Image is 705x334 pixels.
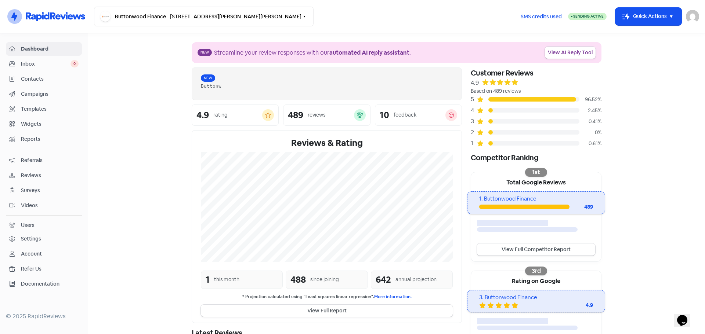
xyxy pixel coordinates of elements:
[6,42,82,56] a: Dashboard
[6,102,82,116] a: Templates
[214,276,239,283] div: this month
[21,90,79,98] span: Campaigns
[196,111,209,120] div: 4.9
[198,49,212,56] span: New
[288,111,303,120] div: 489
[201,74,215,82] span: New
[479,195,593,203] div: 1. Buttonwood Finance
[21,221,35,229] div: Users
[471,106,477,115] div: 4
[471,172,601,191] div: Total Google Reviews
[6,132,82,146] a: Reports
[213,111,228,119] div: rating
[376,273,391,286] div: 642
[6,169,82,182] a: Reviews
[471,78,479,87] div: 4.9
[6,219,82,232] a: Users
[570,203,593,211] div: 489
[525,267,547,275] div: 3rd
[21,235,41,243] div: Settings
[21,202,79,209] span: Videos
[201,82,453,89] div: Buttonw
[6,247,82,261] a: Account
[579,107,601,114] div: 2.45%
[514,12,568,20] a: SMS credits used
[579,129,601,136] div: 0%
[6,57,82,71] a: Inbox 0
[6,87,82,101] a: Campaigns
[201,136,453,150] div: Reviews & Rating
[94,7,314,26] button: Buttonwood Finance - [STREET_ADDRESS][PERSON_NAME][PERSON_NAME]
[21,60,70,68] span: Inbox
[6,199,82,212] a: Videos
[310,276,339,283] div: since joining
[477,243,595,256] a: View Full Competitor Report
[6,262,82,276] a: Refer Us
[374,294,412,300] a: More information.
[329,49,409,56] b: automated AI reply assistant
[6,72,82,86] a: Contacts
[471,95,477,104] div: 5
[21,45,79,53] span: Dashboard
[545,47,596,59] a: View AI Reply Tool
[201,293,453,300] small: * Projection calculated using "Least squares linear regression".
[21,75,79,83] span: Contacts
[471,152,601,163] div: Competitor Ranking
[579,140,601,147] div: 0.61%
[471,128,477,137] div: 2
[471,117,477,126] div: 3
[395,276,437,283] div: annual projection
[21,157,79,164] span: Referrals
[21,172,79,179] span: Reviews
[206,273,210,286] div: 1
[21,120,79,128] span: Widgets
[471,271,601,290] div: Rating on Google
[21,105,79,113] span: Templates
[201,305,453,317] button: View Full Report
[471,87,601,95] div: Based on 489 reviews
[579,96,601,103] div: 96.52%
[479,293,593,302] div: 3. Buttonwood Finance
[375,104,462,126] a: 10feedback
[521,13,562,21] span: SMS credits used
[686,10,699,23] img: User
[471,67,601,78] div: Customer Reviews
[21,250,42,258] div: Account
[214,48,411,57] div: Streamline your review responses with our .
[70,60,79,67] span: 0
[283,104,370,126] a: 489reviews
[564,301,593,309] div: 4.9
[674,305,698,327] iframe: chat widget
[21,135,79,143] span: Reports
[6,232,82,246] a: Settings
[394,111,416,119] div: feedback
[21,280,79,288] span: Documentation
[21,187,79,194] span: Surveys
[192,104,279,126] a: 4.9rating
[6,184,82,197] a: Surveys
[615,8,681,25] button: Quick Actions
[568,12,607,21] a: Sending Active
[525,168,547,177] div: 1st
[6,277,82,291] a: Documentation
[308,111,325,119] div: reviews
[6,117,82,131] a: Widgets
[6,312,82,321] div: © 2025 RapidReviews
[6,154,82,167] a: Referrals
[573,14,604,19] span: Sending Active
[21,265,79,273] span: Refer Us
[380,111,389,120] div: 10
[471,139,477,148] div: 1
[579,118,601,125] div: 0.41%
[290,273,306,286] div: 488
